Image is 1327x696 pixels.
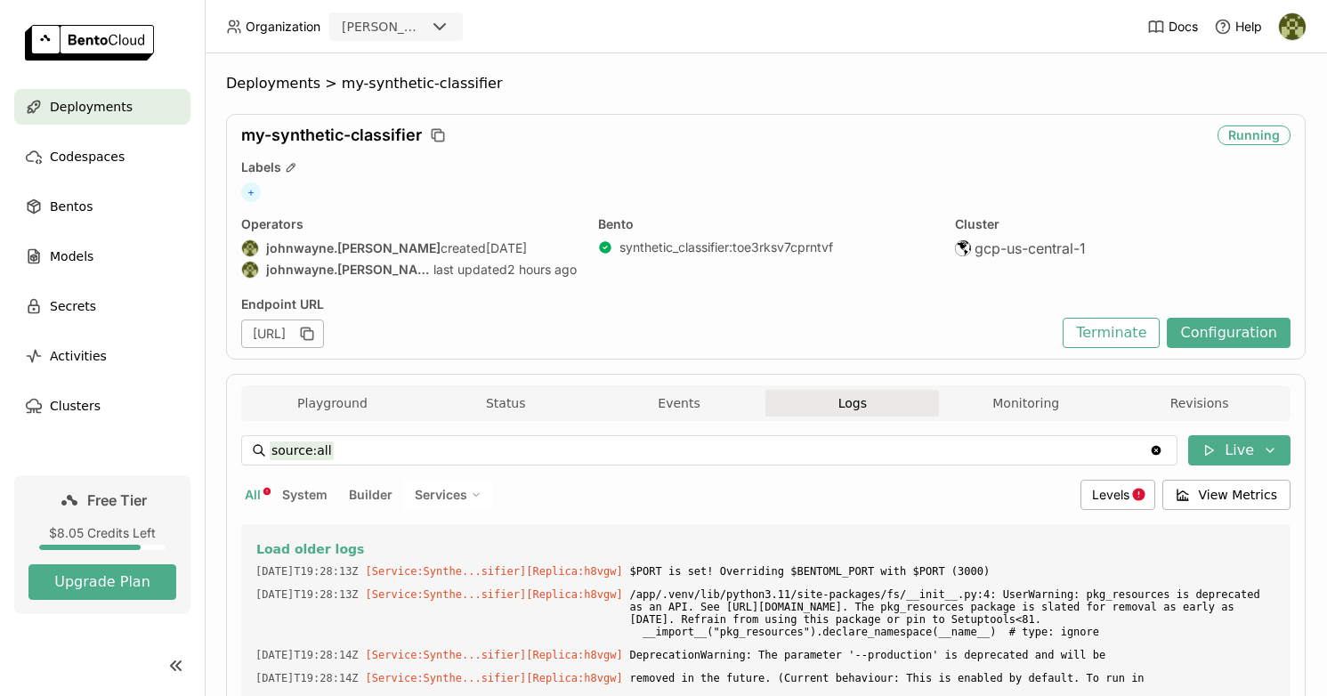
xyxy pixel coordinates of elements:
[1113,390,1286,417] button: Revisions
[246,19,320,35] span: Organization
[427,19,429,36] input: Selected bentoml-john.
[50,146,125,167] span: Codespaces
[14,189,190,224] a: Bentos
[1092,487,1129,502] span: Levels
[1167,318,1291,348] button: Configuration
[593,390,766,417] button: Events
[1279,13,1306,40] img: johnwayne.jiang john
[526,649,622,661] span: [Replica:h8vgw]
[279,483,331,506] button: System
[630,668,1276,688] span: removed in the future. (Current behaviour: This is enabled by default. To run in
[366,565,527,578] span: [Service:Synthe...sifier]
[28,564,176,600] button: Upgrade Plan
[241,320,324,348] div: [URL]
[226,75,320,93] span: Deployments
[630,562,1276,581] span: $PORT is set! Overriding $BENTOML_PORT with $PORT (3000)
[366,588,527,601] span: [Service:Synthe...sifier]
[1188,435,1291,465] button: Live
[50,246,93,267] span: Models
[266,262,433,278] strong: johnwayne.[PERSON_NAME]
[50,395,101,417] span: Clusters
[939,390,1113,417] button: Monitoring
[50,345,107,367] span: Activities
[255,668,359,688] span: 2025-09-22T19:28:14.326Z
[14,475,190,614] a: Free Tier$8.05 Credits LeftUpgrade Plan
[255,562,359,581] span: 2025-09-22T19:28:13.780Z
[630,645,1276,665] span: DeprecationWarning: The parameter '--production' is deprecated and will be
[226,75,1306,93] nav: Breadcrumbs navigation
[256,541,364,557] span: Load older logs
[50,196,93,217] span: Bentos
[526,588,622,601] span: [Replica:h8vgw]
[241,296,1054,312] div: Endpoint URL
[14,288,190,324] a: Secrets
[50,295,96,317] span: Secrets
[838,395,867,411] span: Logs
[1063,318,1160,348] button: Terminate
[14,89,190,125] a: Deployments
[403,480,493,510] div: Services
[1218,125,1291,145] div: Running
[349,487,392,502] span: Builder
[1147,18,1198,36] a: Docs
[255,585,359,604] span: 2025-09-22T19:28:13.948Z
[366,649,527,661] span: [Service:Synthe...sifier]
[486,240,527,256] span: [DATE]
[14,139,190,174] a: Codespaces
[345,483,396,506] button: Builder
[241,239,577,257] div: created
[320,75,342,93] span: >
[1162,480,1291,510] button: View Metrics
[282,487,328,502] span: System
[1169,19,1198,35] span: Docs
[266,240,441,256] strong: johnwayne.[PERSON_NAME]
[1214,18,1262,36] div: Help
[25,25,154,61] img: logo
[246,390,419,417] button: Playground
[975,239,1086,257] span: gcp-us-central-1
[342,18,425,36] div: [PERSON_NAME]
[270,436,1149,465] input: Search
[14,239,190,274] a: Models
[242,262,258,278] img: johnwayne.jiang john
[14,388,190,424] a: Clusters
[241,125,422,145] span: my-synthetic-classifier
[28,525,176,541] div: $8.05 Credits Left
[1235,19,1262,35] span: Help
[255,645,359,665] span: 2025-09-22T19:28:14.326Z
[366,672,527,684] span: [Service:Synthe...sifier]
[526,672,622,684] span: [Replica:h8vgw]
[87,491,147,509] span: Free Tier
[241,159,1291,175] div: Labels
[630,585,1276,642] span: /app/.venv/lib/python3.11/site-packages/fs/__init__.py:4: UserWarning: pkg_resources is deprecate...
[245,487,261,502] span: All
[598,216,934,232] div: Bento
[1149,443,1163,457] svg: Clear value
[342,75,503,93] span: my-synthetic-classifier
[619,239,833,255] a: synthetic_classifier:toe3rksv7cprntvf
[526,565,622,578] span: [Replica:h8vgw]
[14,338,190,374] a: Activities
[242,240,258,256] img: johnwayne.jiang john
[419,390,593,417] button: Status
[241,483,264,506] button: All
[255,538,1276,560] button: Load older logs
[241,182,261,202] span: +
[507,262,577,278] span: 2 hours ago
[955,216,1291,232] div: Cluster
[1199,486,1278,504] span: View Metrics
[241,261,577,279] div: last updated
[50,96,133,117] span: Deployments
[1080,480,1155,510] div: Levels
[241,216,577,232] div: Operators
[415,487,467,503] span: Services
